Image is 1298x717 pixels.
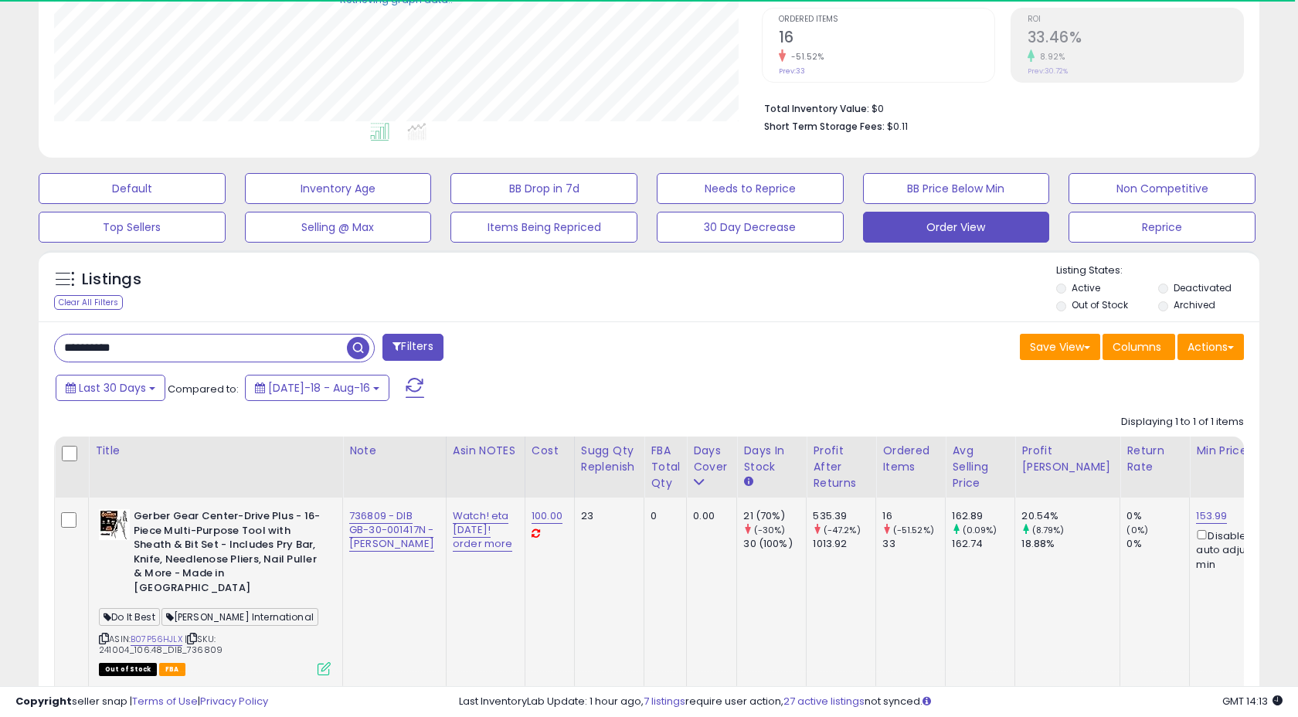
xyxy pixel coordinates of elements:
label: Archived [1174,298,1215,311]
button: Items Being Repriced [450,212,637,243]
span: $0.11 [887,119,908,134]
small: (-47.2%) [824,524,861,536]
button: Selling @ Max [245,212,432,243]
div: 20.54% [1021,509,1120,523]
strong: Copyright [15,694,72,709]
div: Asin NOTES [453,443,518,459]
h5: Listings [82,269,141,291]
b: Short Term Storage Fees: [764,120,885,133]
div: Clear All Filters [54,295,123,310]
button: Non Competitive [1069,173,1256,204]
small: Prev: 30.72% [1028,66,1068,76]
small: (8.79%) [1032,524,1065,536]
h2: 33.46% [1028,29,1243,49]
div: Profit After Returns [813,443,869,491]
div: Cost [532,443,568,459]
div: 16 [882,509,945,523]
div: 18.88% [1021,537,1120,551]
div: 0% [1126,509,1189,523]
div: Note [349,443,440,459]
span: All listings that are currently out of stock and unavailable for purchase on Amazon [99,663,157,676]
div: Avg Selling Price [952,443,1008,491]
a: 27 active listings [783,694,865,709]
small: (0%) [1126,524,1148,536]
small: -51.52% [786,51,824,63]
span: ROI [1028,15,1243,24]
p: Listing States: [1056,263,1259,278]
a: 7 listings [644,694,685,709]
div: Displaying 1 to 1 of 1 items [1121,415,1244,430]
span: Ordered Items [779,15,994,24]
span: Do It Best [99,608,160,626]
b: Total Inventory Value: [764,102,869,115]
label: Deactivated [1174,281,1232,294]
button: Inventory Age [245,173,432,204]
span: [PERSON_NAME] International [161,608,318,626]
div: Sugg Qty Replenish [581,443,638,475]
div: Return Rate [1126,443,1183,475]
button: Actions [1177,334,1244,360]
div: Disable auto adjust min [1196,527,1270,572]
button: Last 30 Days [56,375,165,401]
small: 8.92% [1035,51,1065,63]
small: Days In Stock. [743,475,753,489]
button: Save View [1020,334,1100,360]
button: BB Price Below Min [863,173,1050,204]
button: Needs to Reprice [657,173,844,204]
div: 33 [882,537,945,551]
button: Top Sellers [39,212,226,243]
button: Columns [1103,334,1175,360]
div: Days Cover [693,443,730,475]
span: Compared to: [168,382,239,396]
div: 1013.92 [813,537,875,551]
a: 153.99 [1196,508,1227,524]
span: Columns [1113,339,1161,355]
th: CSV column name: cust_attr_1_ Asin NOTES [446,437,525,498]
div: 162.89 [952,509,1014,523]
div: Title [95,443,336,459]
button: 30 Day Decrease [657,212,844,243]
button: [DATE]-18 - Aug-16 [245,375,389,401]
div: 30 (100%) [743,537,806,551]
div: Last InventoryLab Update: 1 hour ago, require user action, not synced. [459,695,1283,709]
div: seller snap | | [15,695,268,709]
button: Filters [382,334,443,361]
h2: 16 [779,29,994,49]
small: (0.09%) [963,524,997,536]
span: | SKU: 241004_106.48_DIB_736809 [99,633,223,656]
div: 0 [651,509,674,523]
span: Last 30 Days [79,380,146,396]
div: Profit [PERSON_NAME] [1021,443,1113,475]
button: Reprice [1069,212,1256,243]
label: Active [1072,281,1100,294]
b: Gerber Gear Center-Drive Plus - 16-Piece Multi-Purpose Tool with Sheath & Bit Set - Includes Pry ... [134,509,321,599]
a: B07P56HJLX [131,633,182,646]
li: $0 [764,98,1232,117]
small: (-51.52%) [893,524,934,536]
div: 0% [1126,537,1189,551]
span: FBA [159,663,185,676]
button: Default [39,173,226,204]
th: Please note that this number is a calculation based on your required days of coverage and your ve... [574,437,644,498]
div: Days In Stock [743,443,800,475]
label: Out of Stock [1072,298,1128,311]
button: BB Drop in 7d [450,173,637,204]
button: Order View [863,212,1050,243]
small: Prev: 33 [779,66,805,76]
img: 41pV30qrSoL._SL40_.jpg [99,509,130,540]
a: Watch! eta [DATE]! order more [453,508,513,552]
a: 736809 - DIB GB-30-001417N - [PERSON_NAME] [349,508,434,552]
div: 0.00 [693,509,725,523]
a: Privacy Policy [200,694,268,709]
span: 2025-09-16 14:13 GMT [1222,694,1283,709]
a: 100.00 [532,508,562,524]
a: Terms of Use [132,694,198,709]
div: 23 [581,509,633,523]
small: (-30%) [754,524,786,536]
div: Min Price [1196,443,1276,459]
div: Ordered Items [882,443,939,475]
div: 162.74 [952,537,1014,551]
span: [DATE]-18 - Aug-16 [268,380,370,396]
div: FBA Total Qty [651,443,680,491]
div: 535.39 [813,509,875,523]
